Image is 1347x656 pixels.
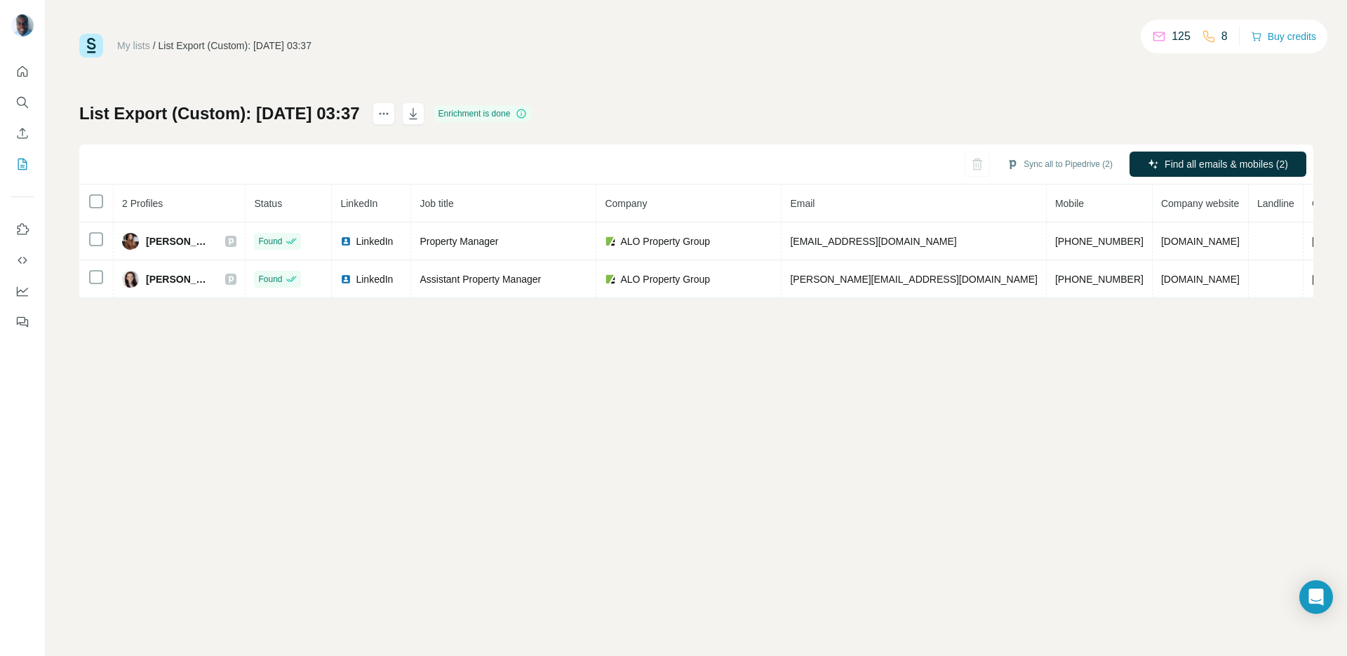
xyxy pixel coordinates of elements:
[997,154,1122,175] button: Sync all to Pipedrive (2)
[1221,28,1228,45] p: 8
[356,272,393,286] span: LinkedIn
[1161,198,1239,209] span: Company website
[1055,198,1084,209] span: Mobile
[11,309,34,335] button: Feedback
[1172,28,1191,45] p: 125
[620,234,710,248] span: ALO Property Group
[146,234,211,248] span: [PERSON_NAME]
[1299,580,1333,614] div: Open Intercom Messenger
[420,274,541,285] span: Assistant Property Manager
[434,105,532,122] div: Enrichment is done
[373,102,395,125] button: actions
[1055,236,1144,247] span: [PHONE_NUMBER]
[605,274,616,285] img: company-logo
[79,34,103,58] img: Surfe Logo
[11,14,34,36] img: Avatar
[1130,152,1306,177] button: Find all emails & mobiles (2)
[1312,198,1346,209] span: Country
[1257,198,1294,209] span: Landline
[790,236,956,247] span: [EMAIL_ADDRESS][DOMAIN_NAME]
[1165,157,1288,171] span: Find all emails & mobiles (2)
[11,152,34,177] button: My lists
[420,198,453,209] span: Job title
[1161,274,1240,285] span: [DOMAIN_NAME]
[11,59,34,84] button: Quick start
[153,39,156,53] li: /
[356,234,393,248] span: LinkedIn
[605,236,616,247] img: company-logo
[1161,236,1240,247] span: [DOMAIN_NAME]
[79,102,360,125] h1: List Export (Custom): [DATE] 03:37
[790,198,815,209] span: Email
[340,198,377,209] span: LinkedIn
[11,90,34,115] button: Search
[122,271,139,288] img: Avatar
[159,39,311,53] div: List Export (Custom): [DATE] 03:37
[790,274,1037,285] span: [PERSON_NAME][EMAIL_ADDRESS][DOMAIN_NAME]
[340,274,351,285] img: LinkedIn logo
[340,236,351,247] img: LinkedIn logo
[258,235,282,248] span: Found
[11,279,34,304] button: Dashboard
[11,248,34,273] button: Use Surfe API
[122,198,163,209] span: 2 Profiles
[1251,27,1316,46] button: Buy credits
[254,198,282,209] span: Status
[605,198,647,209] span: Company
[258,273,282,286] span: Found
[117,40,150,51] a: My lists
[146,272,211,286] span: [PERSON_NAME]
[11,217,34,242] button: Use Surfe on LinkedIn
[420,236,498,247] span: Property Manager
[1055,274,1144,285] span: [PHONE_NUMBER]
[11,121,34,146] button: Enrich CSV
[620,272,710,286] span: ALO Property Group
[122,233,139,250] img: Avatar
